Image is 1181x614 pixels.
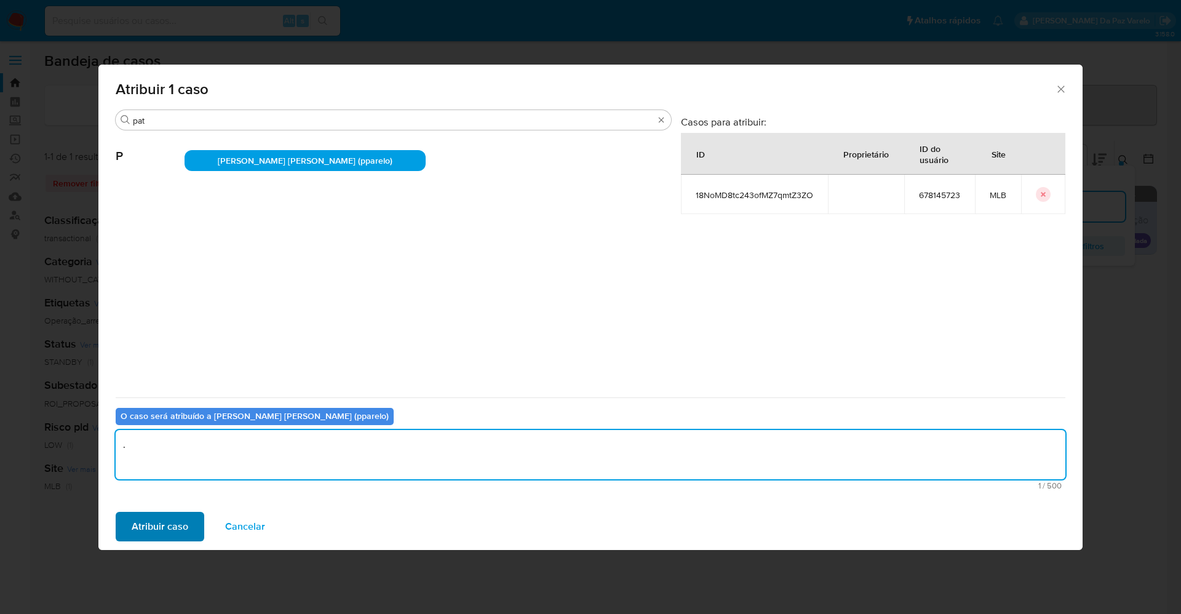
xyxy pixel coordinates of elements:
[116,430,1065,479] textarea: .
[121,115,130,125] button: Procurar
[185,150,426,171] div: [PERSON_NAME] [PERSON_NAME] (pparelo)
[681,116,1065,128] h3: Casos para atribuir:
[116,512,204,541] button: Atribuir caso
[116,82,1055,97] span: Atribuir 1 caso
[133,115,654,126] input: Analista de pesquisa
[905,134,974,174] div: ID do usuário
[209,512,281,541] button: Cancelar
[919,189,960,201] span: 678145723
[121,410,389,422] b: O caso será atribuído a [PERSON_NAME] [PERSON_NAME] (pparelo)
[119,482,1062,490] span: Máximo de 500 caracteres
[696,189,813,201] span: 18NoMD8tc243ofMZ7qmtZ3ZO
[225,513,265,540] span: Cancelar
[1036,187,1051,202] button: icon-button
[98,65,1083,550] div: assign-modal
[116,130,185,164] span: P
[829,139,904,169] div: Proprietário
[218,154,392,167] span: [PERSON_NAME] [PERSON_NAME] (pparelo)
[1055,83,1066,94] button: Fechar a janela
[656,115,666,125] button: Apagar busca
[977,139,1020,169] div: Site
[990,189,1006,201] span: MLB
[132,513,188,540] span: Atribuir caso
[682,139,720,169] div: ID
